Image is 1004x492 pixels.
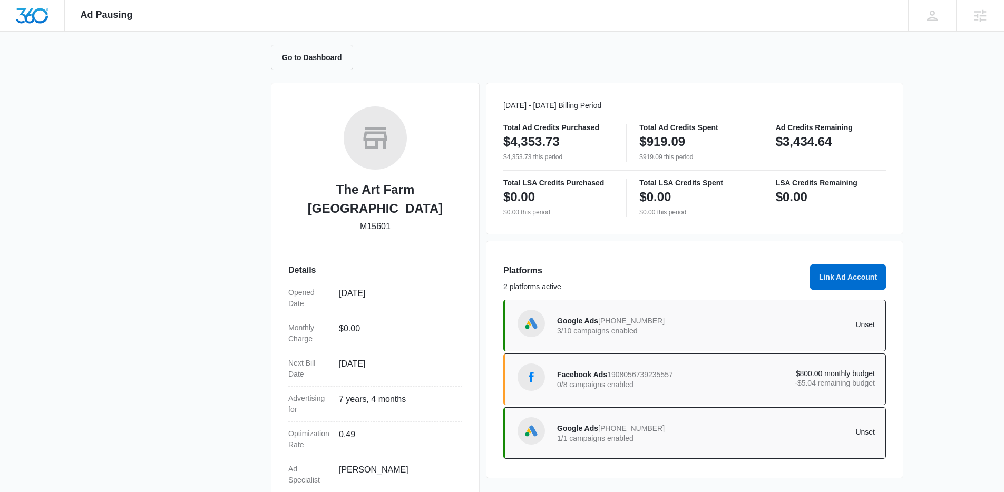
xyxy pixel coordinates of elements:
[503,100,886,111] p: [DATE] - [DATE] Billing Period
[523,423,539,439] img: Google Ads
[339,464,454,486] dd: [PERSON_NAME]
[776,133,832,150] p: $3,434.64
[503,152,613,162] p: $4,353.73 this period
[523,316,539,331] img: Google Ads
[288,351,462,387] div: Next Bill Date[DATE]
[557,381,716,388] p: 0/8 campaigns enabled
[288,180,462,218] h2: The Art Farm [GEOGRAPHIC_DATA]
[503,133,560,150] p: $4,353.73
[288,464,330,486] dt: Ad Specialist
[639,124,749,131] p: Total Ad Credits Spent
[503,208,613,217] p: $0.00 this period
[776,179,886,186] p: LSA Credits Remaining
[557,327,716,334] p: 3/10 campaigns enabled
[557,317,598,325] span: Google Ads
[523,369,539,385] img: Facebook Ads
[503,300,886,351] a: Google AdsGoogle Ads[PHONE_NUMBER]3/10 campaigns enabledUnset
[716,321,875,328] p: Unset
[503,264,804,277] h3: Platforms
[639,152,749,162] p: $919.09 this period
[81,9,133,21] span: Ad Pausing
[288,281,462,316] div: Opened Date[DATE]
[288,322,330,345] dt: Monthly Charge
[639,133,685,150] p: $919.09
[288,422,462,457] div: Optimization Rate0.49
[776,189,807,205] p: $0.00
[503,124,613,131] p: Total Ad Credits Purchased
[339,287,454,309] dd: [DATE]
[288,264,462,277] h3: Details
[339,428,454,450] dd: 0.49
[503,179,613,186] p: Total LSA Credits Purchased
[271,53,359,62] a: Go to Dashboard
[503,189,535,205] p: $0.00
[109,22,174,36] a: Notification Settings
[288,358,330,380] dt: Next Bill Date
[716,379,875,387] p: -$5.04 remaining budget
[288,316,462,351] div: Monthly Charge$0.00
[639,179,749,186] p: Total LSA Credits Spent
[360,220,391,233] p: M15601
[776,124,886,131] p: Ad Credits Remaining
[598,424,665,432] span: [PHONE_NUMBER]
[288,287,330,309] dt: Opened Date
[716,428,875,436] p: Unset
[639,189,671,205] p: $0.00
[598,317,665,325] span: [PHONE_NUMBER]
[271,45,353,70] button: Go to Dashboard
[503,281,804,292] p: 2 platforms active
[503,407,886,459] a: Google AdsGoogle Ads[PHONE_NUMBER]1/1 campaigns enabledUnset
[607,370,673,379] span: 1908056739235557
[503,353,886,405] a: Facebook AdsFacebook Ads19080567392355570/8 campaigns enabled$800.00 monthly budget-$5.04 remaini...
[557,370,607,379] span: Facebook Ads
[339,358,454,380] dd: [DATE]
[557,424,598,432] span: Google Ads
[339,393,454,415] dd: 7 years, 4 months
[716,370,875,377] p: $800.00 monthly budget
[288,428,330,450] dt: Optimization Rate
[339,322,454,345] dd: $0.00
[639,208,749,217] p: $0.00 this period
[288,387,462,422] div: Advertising for7 years, 4 months
[288,393,330,415] dt: Advertising for
[557,435,716,442] p: 1/1 campaigns enabled
[810,264,886,290] button: Link Ad Account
